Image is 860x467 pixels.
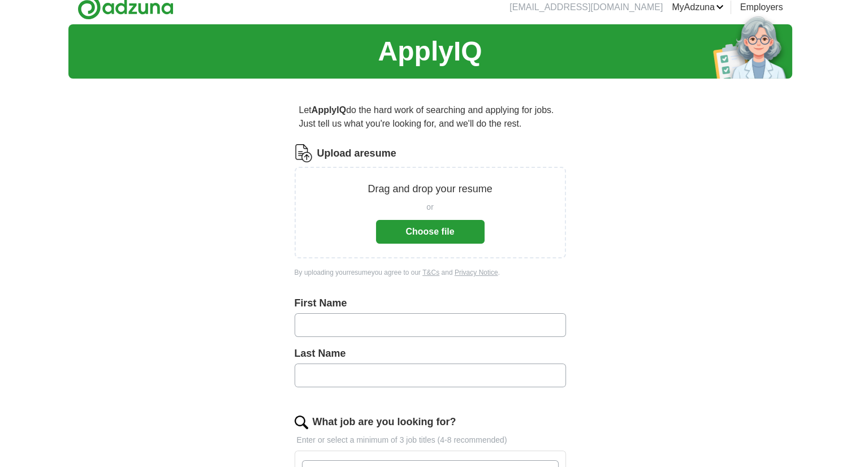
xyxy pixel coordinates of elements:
[368,181,492,197] p: Drag and drop your resume
[295,144,313,162] img: CV Icon
[295,346,566,361] label: Last Name
[295,434,566,446] p: Enter or select a minimum of 3 job titles (4-8 recommended)
[295,416,308,429] img: search.png
[422,269,439,276] a: T&Cs
[740,1,783,14] a: Employers
[455,269,498,276] a: Privacy Notice
[509,1,663,14] li: [EMAIL_ADDRESS][DOMAIN_NAME]
[426,201,433,213] span: or
[378,31,482,72] h1: ApplyIQ
[672,1,724,14] a: MyAdzuna
[295,267,566,278] div: By uploading your resume you agree to our and .
[312,105,346,115] strong: ApplyIQ
[376,220,485,244] button: Choose file
[313,414,456,430] label: What job are you looking for?
[295,99,566,135] p: Let do the hard work of searching and applying for jobs. Just tell us what you're looking for, an...
[295,296,566,311] label: First Name
[317,146,396,161] label: Upload a resume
